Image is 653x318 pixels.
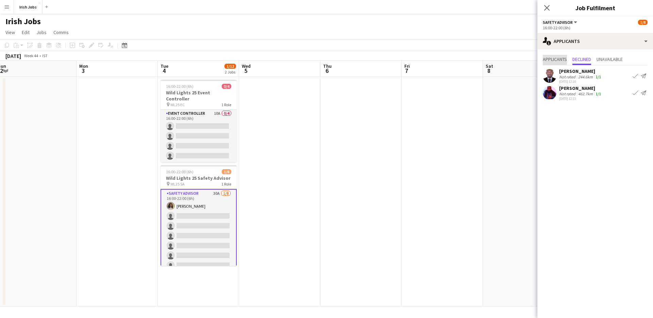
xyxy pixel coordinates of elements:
[225,69,236,75] div: 2 Jobs
[559,91,577,96] div: Not rated
[161,165,237,266] app-job-card: 16:00-22:00 (6h)1/8Wild Lights 25 Safety Advisor WL25 SA1 RoleSafety Advisor30A1/816:00-22:00 (6h...
[34,28,49,37] a: Jobs
[161,80,237,162] app-job-card: 16:00-22:00 (6h)0/4Wild Lights 25 Event Controller WL25 EC1 RoleEvent Controller10A0/416:00-22:00...
[5,29,15,35] span: View
[559,96,602,101] div: [DATE] 12:33
[5,52,21,59] div: [DATE]
[161,189,237,283] app-card-role: Safety Advisor30A1/816:00-22:00 (6h)[PERSON_NAME]
[242,63,251,69] span: Wed
[221,102,231,107] span: 1 Role
[166,84,194,89] span: 16:00-22:00 (6h)
[485,67,493,75] span: 8
[559,85,602,91] div: [PERSON_NAME]
[166,169,194,174] span: 16:00-22:00 (6h)
[222,84,231,89] span: 0/4
[170,181,185,187] span: WL25 SA
[161,175,237,181] h3: Wild Lights 25 Safety Advisor
[3,28,18,37] a: View
[42,53,48,58] div: IST
[537,33,653,49] div: Applicants
[543,25,648,30] div: 16:00-22:00 (6h)
[224,64,236,69] span: 1/12
[577,74,594,79] div: 244.6km
[241,67,251,75] span: 5
[19,28,32,37] a: Edit
[322,67,332,75] span: 6
[543,57,567,62] span: Applicants
[559,68,602,74] div: [PERSON_NAME]
[403,67,410,75] span: 7
[577,91,594,96] div: 462.7km
[78,67,88,75] span: 3
[161,90,237,102] h3: Wild Lights 25 Event Controller
[14,0,43,14] button: Irish Jobs
[559,74,577,79] div: Not rated
[597,57,623,62] span: Unavailable
[572,57,591,62] span: Declined
[51,28,71,37] a: Comms
[79,63,88,69] span: Mon
[22,29,30,35] span: Edit
[537,3,653,12] h3: Job Fulfilment
[596,74,601,79] app-skills-label: 1/1
[161,110,237,162] app-card-role: Event Controller10A0/416:00-22:00 (6h)
[638,20,648,25] span: 1/8
[22,53,39,58] span: Week 44
[221,181,231,187] span: 1 Role
[170,102,185,107] span: WL25 EC
[222,169,231,174] span: 1/8
[160,67,168,75] span: 4
[36,29,47,35] span: Jobs
[323,63,332,69] span: Thu
[543,20,578,25] button: Safety Advisor
[161,63,168,69] span: Tue
[5,16,41,27] h1: Irish Jobs
[486,63,493,69] span: Sat
[53,29,69,35] span: Comms
[543,20,573,25] span: Safety Advisor
[596,91,601,96] app-skills-label: 1/1
[404,63,410,69] span: Fri
[559,79,602,84] div: [DATE] 12:10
